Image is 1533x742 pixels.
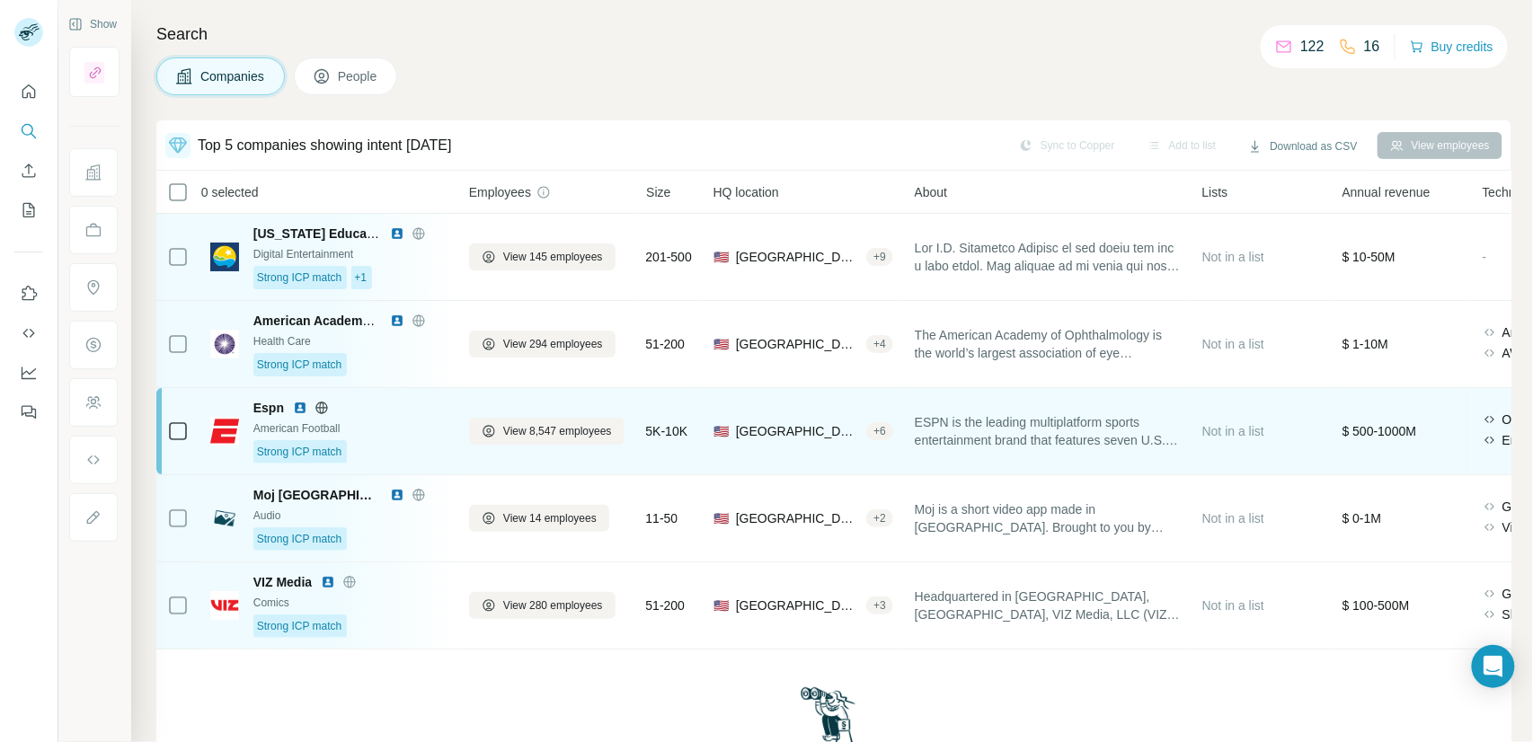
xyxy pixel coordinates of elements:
span: 🇺🇸 [713,335,729,353]
span: Strong ICP match [257,618,342,634]
span: Strong ICP match [257,531,342,547]
button: Dashboard [14,357,43,389]
span: $ 10-50M [1342,250,1396,264]
span: [GEOGRAPHIC_DATA], [US_STATE] [736,596,859,614]
span: People [338,67,379,85]
button: Enrich CSV [14,155,43,187]
span: [GEOGRAPHIC_DATA], [US_STATE] [736,335,859,353]
span: +1 [355,269,368,286]
span: [GEOGRAPHIC_DATA], [US_STATE] [736,509,859,527]
span: Espn [253,399,284,417]
img: LinkedIn logo [321,575,335,589]
div: Audio [253,508,447,524]
button: Use Surfe on LinkedIn [14,278,43,310]
span: VIZ Media [253,573,312,591]
span: Strong ICP match [257,357,342,373]
div: Health Care [253,333,447,349]
span: 0 selected [201,183,259,201]
span: Size [646,183,670,201]
img: LinkedIn logo [390,488,404,502]
button: Show [56,11,129,38]
span: ESPN is the leading multiplatform sports entertainment brand that features seven U.S. television ... [915,413,1181,449]
span: Not in a list [1202,424,1264,438]
span: Not in a list [1202,598,1264,613]
img: Logo of American Academy of Ophthalmology (AAO) [210,330,239,358]
button: View 14 employees [469,505,609,532]
span: Moj [GEOGRAPHIC_DATA] [253,486,381,504]
button: View 294 employees [469,331,616,358]
span: Strong ICP match [257,444,342,460]
img: Logo of Moj India [210,504,239,533]
div: American Football [253,420,447,437]
p: 122 [1300,36,1325,57]
span: 201-500 [646,248,692,266]
button: Buy credits [1410,34,1493,59]
span: Vite, [1502,518,1528,536]
button: Search [14,115,43,147]
div: Open Intercom Messenger [1472,645,1515,688]
span: $ 100-500M [1342,598,1410,613]
div: + 2 [866,510,893,526]
p: 16 [1364,36,1380,57]
img: LinkedIn logo [390,314,404,328]
button: Download as CSV [1236,133,1369,160]
span: Annual revenue [1342,183,1431,201]
span: View 14 employees [503,510,597,526]
span: 🇺🇸 [713,248,729,266]
button: Use Surfe API [14,317,43,349]
span: Employees [469,183,531,201]
span: $ 1-10M [1342,337,1388,351]
img: LinkedIn logo [293,401,307,415]
span: 51-200 [646,335,686,353]
span: 🇺🇸 [713,422,729,440]
div: Comics [253,595,447,611]
div: + 4 [866,336,893,352]
span: - [1483,250,1487,264]
span: View 280 employees [503,597,603,614]
button: View 280 employees [469,592,616,619]
span: 🇺🇸 [713,596,729,614]
button: View 145 employees [469,243,616,270]
span: [GEOGRAPHIC_DATA], [US_STATE] [736,248,859,266]
span: Not in a list [1202,337,1264,351]
img: Logo of Espn [210,417,239,446]
span: Lists [1202,183,1228,201]
span: Not in a list [1202,250,1264,264]
button: Quick start [14,75,43,108]
span: $ 500-1000M [1342,424,1417,438]
button: Feedback [14,396,43,428]
div: Top 5 companies showing intent [DATE] [198,135,452,156]
span: View 8,547 employees [503,423,612,439]
div: Digital Entertainment [253,246,447,262]
span: 51-200 [646,596,686,614]
span: [US_STATE] Education Lottery [253,226,436,241]
span: Not in a list [1202,511,1264,526]
span: About [915,183,948,201]
div: + 3 [866,597,893,614]
span: American Academy of Ophthalmology (AAO) [253,314,520,328]
span: View 294 employees [503,336,603,352]
span: 🇺🇸 [713,509,729,527]
span: 11-50 [646,509,678,527]
button: My lists [14,194,43,226]
span: HQ location [713,183,779,201]
span: The American Academy of Ophthalmology is the world’s largest association of eye physicians and su... [915,326,1181,362]
img: Logo of North Carolina Education Lottery [210,243,239,271]
span: Strong ICP match [257,269,342,286]
span: Companies [200,67,266,85]
span: View 145 employees [503,249,603,265]
span: $ 0-1M [1342,511,1382,526]
span: Headquartered in [GEOGRAPHIC_DATA], [GEOGRAPHIC_DATA], VIZ Media, LLC (VIZ Media) is one of the m... [915,587,1181,623]
div: + 9 [866,249,893,265]
span: Lor I.D. Sitametco Adipisc el sed doeiu tem inc u labo etdol. Mag aliquae ad mi venia qui nostr e... [915,239,1181,275]
button: View 8,547 employees [469,418,625,445]
div: + 6 [866,423,893,439]
span: 5K-10K [646,422,688,440]
img: LinkedIn logo [390,226,404,241]
img: Logo of VIZ Media [210,591,239,620]
h4: Search [156,22,1511,47]
span: [GEOGRAPHIC_DATA], [US_STATE] [736,422,859,440]
span: Moj is a short video app made in [GEOGRAPHIC_DATA]. Brought to you by ShareChat. Moj is a hot new... [915,500,1181,536]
